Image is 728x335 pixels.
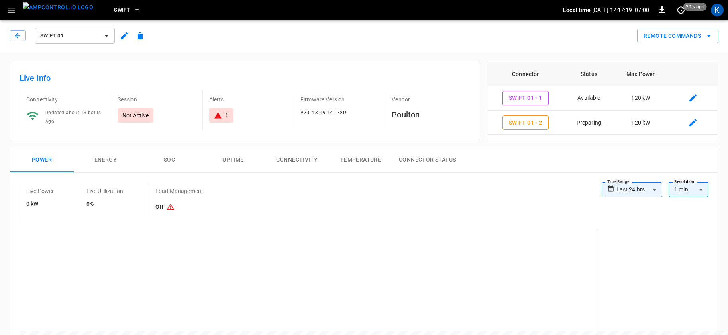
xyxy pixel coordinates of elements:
[118,95,196,103] p: Session
[392,147,462,173] button: Connector Status
[201,147,265,173] button: Uptime
[10,147,74,173] button: Power
[502,115,549,130] button: Swift 01 - 2
[711,4,724,16] div: profile-icon
[607,179,630,185] label: Time Range
[592,6,649,14] p: [DATE] 12:17:19 -07:00
[616,182,662,197] div: Last 24 hrs
[563,6,591,14] p: Local time
[564,86,614,111] td: Available
[86,200,123,208] h6: 0%
[669,182,708,197] div: 1 min
[683,3,707,11] span: 20 s ago
[675,4,687,16] button: set refresh interval
[74,147,137,173] button: Energy
[392,95,470,103] p: Vendor
[487,62,718,135] table: connector table
[614,62,668,86] th: Max Power
[114,6,130,15] span: Swift
[637,29,718,43] button: Remote Commands
[265,147,329,173] button: Connectivity
[614,86,668,111] td: 120 kW
[564,62,614,86] th: Status
[564,111,614,135] td: Preparing
[40,31,99,41] span: Swift 01
[614,111,668,135] td: 120 kW
[20,72,470,84] h6: Live Info
[300,110,346,115] span: V2.04-3.19.14-1E2D
[45,110,101,124] span: updated about 13 hours ago
[637,29,718,43] div: remote commands options
[111,2,143,18] button: Swift
[392,108,470,121] h6: Poulton
[26,200,54,208] h6: 0 kW
[155,200,203,215] h6: Off
[225,111,228,119] div: 1
[86,187,123,195] p: Live Utilization
[155,187,203,195] p: Load Management
[674,179,694,185] label: Resolution
[300,95,379,103] p: Firmware Version
[35,28,115,44] button: Swift 01
[26,187,54,195] p: Live Power
[487,62,564,86] th: Connector
[329,147,392,173] button: Temperature
[122,111,149,119] p: Not Active
[163,200,178,215] button: Existing capacity schedules won’t take effect because Load Management is turned off. To activate ...
[209,95,287,103] p: Alerts
[502,91,549,105] button: Swift 01 - 1
[23,2,93,12] img: ampcontrol.io logo
[137,147,201,173] button: SOC
[26,95,104,103] p: Connectivity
